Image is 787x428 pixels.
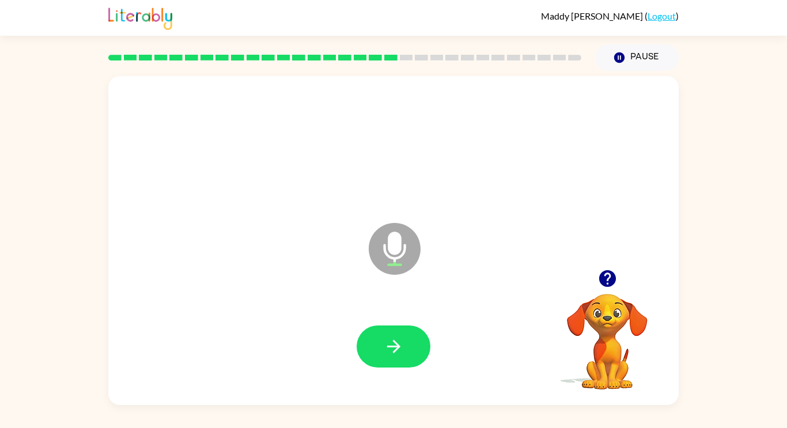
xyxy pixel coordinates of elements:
span: Maddy [PERSON_NAME] [541,10,645,21]
img: Literably [108,5,172,30]
button: Pause [595,44,679,71]
video: Your browser must support playing .mp4 files to use Literably. Please try using another browser. [550,276,665,391]
a: Logout [648,10,676,21]
div: ( ) [541,10,679,21]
